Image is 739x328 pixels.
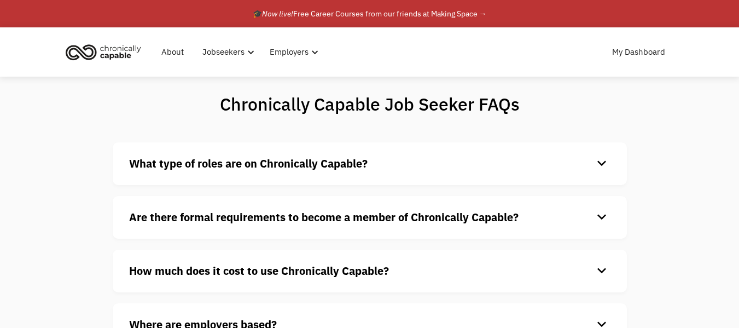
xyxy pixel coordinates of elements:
div: Jobseekers [196,34,258,70]
em: Now live! [262,9,293,19]
a: About [155,34,190,70]
div: keyboard_arrow_down [593,209,610,226]
strong: Are there formal requirements to become a member of Chronically Capable? [129,210,519,225]
div: keyboard_arrow_down [593,263,610,279]
div: Employers [263,34,322,70]
strong: What type of roles are on Chronically Capable? [129,156,368,171]
h1: Chronically Capable Job Seeker FAQs [177,93,562,115]
div: keyboard_arrow_down [593,156,610,172]
div: Jobseekers [202,45,245,59]
a: My Dashboard [606,34,672,70]
div: 🎓 Free Career Courses from our friends at Making Space → [253,7,487,20]
img: Chronically Capable logo [62,40,144,64]
strong: How much does it cost to use Chronically Capable? [129,263,389,278]
a: home [62,40,149,64]
div: Employers [270,45,309,59]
